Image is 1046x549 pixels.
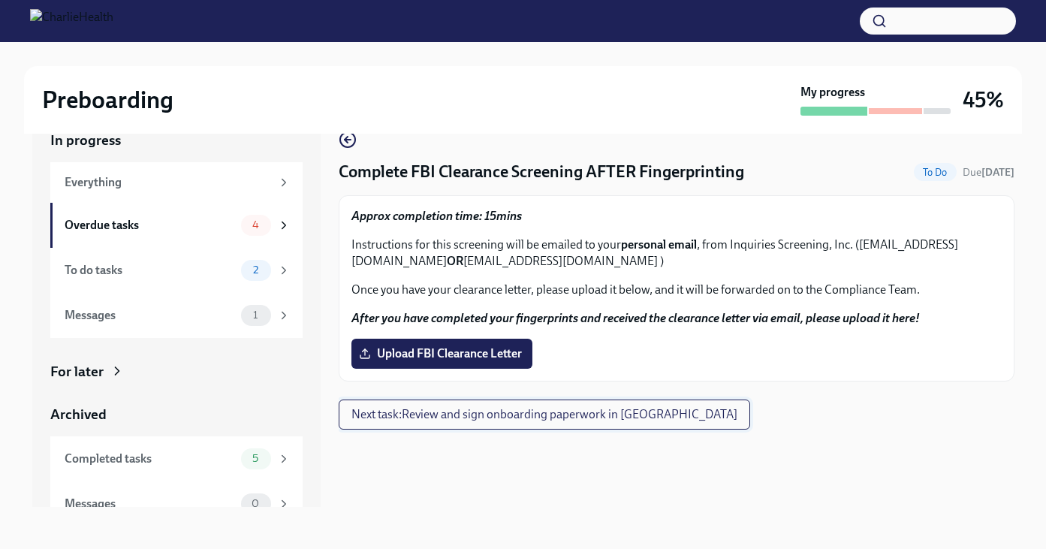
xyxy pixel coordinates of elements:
[50,293,303,338] a: Messages1
[243,453,267,464] span: 5
[244,264,267,276] span: 2
[50,131,303,150] a: In progress
[339,161,744,183] h4: Complete FBI Clearance Screening AFTER Fingerprinting
[351,311,920,325] strong: After you have completed your fingerprints and received the clearance letter via email, please up...
[244,309,267,321] span: 1
[65,217,235,234] div: Overdue tasks
[50,162,303,203] a: Everything
[50,436,303,481] a: Completed tasks5
[50,362,303,382] a: For later
[50,481,303,526] a: Messages0
[243,219,268,231] span: 4
[65,307,235,324] div: Messages
[351,237,1002,270] p: Instructions for this screening will be emailed to your , from Inquiries Screening, Inc. ([EMAIL_...
[981,166,1014,179] strong: [DATE]
[65,451,235,467] div: Completed tasks
[351,209,522,223] strong: Approx completion time: 15mins
[914,167,957,178] span: To Do
[447,254,463,268] strong: OR
[50,203,303,248] a: Overdue tasks4
[621,237,697,252] strong: personal email
[65,262,235,279] div: To do tasks
[50,248,303,293] a: To do tasks2
[42,85,173,115] h2: Preboarding
[339,400,750,430] button: Next task:Review and sign onboarding paperwork in [GEOGRAPHIC_DATA]
[351,282,1002,298] p: Once you have your clearance letter, please upload it below, and it will be forwarded on to the C...
[800,84,865,101] strong: My progress
[50,362,104,382] div: For later
[50,405,303,424] a: Archived
[963,166,1014,179] span: Due
[30,9,113,33] img: CharlieHealth
[65,496,235,512] div: Messages
[362,346,522,361] span: Upload FBI Clearance Letter
[963,165,1014,179] span: August 21st, 2025 09:00
[963,86,1004,113] h3: 45%
[243,498,268,509] span: 0
[351,339,532,369] label: Upload FBI Clearance Letter
[65,174,271,191] div: Everything
[351,407,737,422] span: Next task : Review and sign onboarding paperwork in [GEOGRAPHIC_DATA]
